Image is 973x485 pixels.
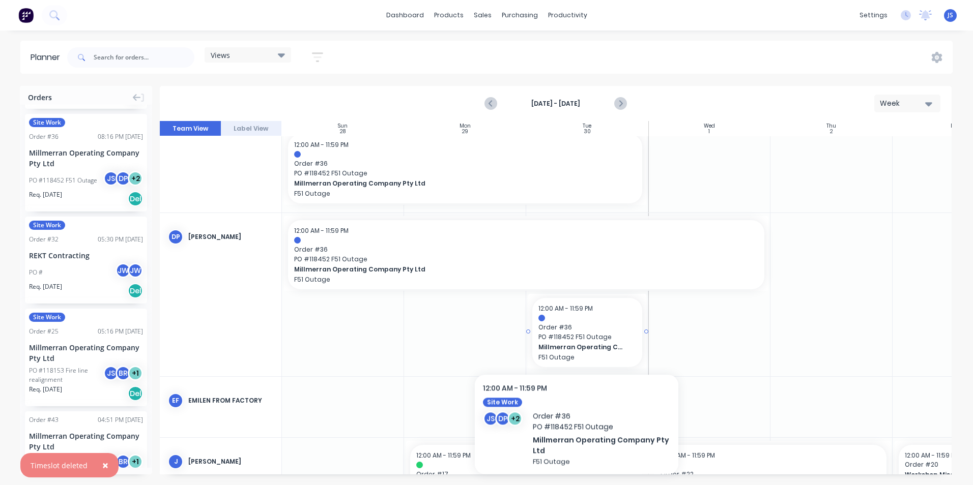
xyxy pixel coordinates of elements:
[708,129,710,134] div: 1
[103,171,119,186] div: JS
[188,232,273,241] div: [PERSON_NAME]
[116,366,131,381] div: BR
[538,323,636,332] span: Order # 36
[29,176,97,185] div: PO #118452 F51 Outage
[661,451,715,460] span: 12:00 AM - 11:59 PM
[543,8,592,23] div: productivity
[294,276,758,283] p: F51 Outage
[98,132,143,141] div: 08:16 PM [DATE]
[188,396,273,405] div: Emilen from Factory
[98,415,143,425] div: 04:51 PM [DATE]
[102,458,108,472] span: ×
[98,327,143,336] div: 05:16 PM [DATE]
[294,190,636,197] p: F51 Outage
[469,8,497,23] div: sales
[128,171,143,186] div: + 2
[29,366,106,384] div: PO #118153 Fire line realignment
[381,8,429,23] a: dashboard
[29,118,65,127] span: Site Work
[704,123,715,129] div: Wed
[29,132,59,141] div: Order # 36
[116,171,131,186] div: DP
[221,121,282,136] button: Label View
[338,123,348,129] div: Sun
[128,263,143,278] div: JW
[416,470,636,479] span: Order # 17
[854,8,893,23] div: settings
[29,268,43,277] div: PO #
[497,8,543,23] div: purchasing
[128,454,143,469] div: + 1
[416,451,471,460] span: 12:00 AM - 11:59 PM
[128,386,143,401] div: Del
[661,470,880,479] span: Order # 22
[29,235,59,244] div: Order # 32
[583,123,591,129] div: Tue
[29,250,143,261] div: REKT Contracting
[462,129,468,134] div: 29
[294,265,712,274] span: Millmerran Operating Company Pty Ltd
[29,342,143,363] div: Millmerran Operating Company Pty Ltd
[429,8,469,23] div: products
[28,92,52,103] span: Orders
[294,159,636,168] span: Order # 36
[460,123,471,129] div: Mon
[128,191,143,206] div: Del
[29,190,62,199] span: Req. [DATE]
[29,327,59,336] div: Order # 25
[29,385,62,394] span: Req. [DATE]
[294,255,758,264] span: PO # 118452 F51 Outage
[826,123,836,129] div: Thu
[538,353,636,361] p: F51 Outage
[584,129,591,134] div: 30
[874,95,940,112] button: Week
[29,431,143,452] div: Millmerran Operating Company Pty Ltd
[951,123,957,129] div: Fri
[98,235,143,244] div: 05:30 PM [DATE]
[340,129,346,134] div: 28
[29,282,62,291] span: Req. [DATE]
[168,454,183,469] div: J
[830,129,833,134] div: 2
[29,415,59,425] div: Order # 43
[116,263,131,278] div: JW
[538,304,593,313] span: 12:00 AM - 11:59 PM
[905,451,959,460] span: 12:00 AM - 11:59 PM
[128,366,143,381] div: + 1
[294,226,349,235] span: 12:00 AM - 11:59 PM
[538,343,626,352] span: Millmerran Operating Company Pty Ltd
[128,283,143,298] div: Del
[18,8,34,23] img: Factory
[880,98,927,109] div: Week
[168,229,183,245] div: DP
[168,393,183,408] div: Ef
[505,99,607,108] strong: [DATE] - [DATE]
[29,221,65,230] span: Site Work
[29,147,143,169] div: Millmerran Operating Company Pty Ltd
[188,457,273,466] div: [PERSON_NAME]
[538,332,636,342] span: PO # 118452 F51 Outage
[31,51,65,64] div: Planner
[294,179,602,188] span: Millmerran Operating Company Pty Ltd
[116,454,131,469] div: BR
[103,366,119,381] div: JS
[294,245,758,254] span: Order # 36
[294,169,636,178] span: PO # 118452 F51 Outage
[29,313,65,322] span: Site Work
[160,121,221,136] button: Team View
[211,50,230,60] span: Views
[948,11,953,20] span: JS
[92,453,119,477] button: Close
[94,47,194,68] input: Search for orders...
[31,460,88,471] div: Timeslot deleted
